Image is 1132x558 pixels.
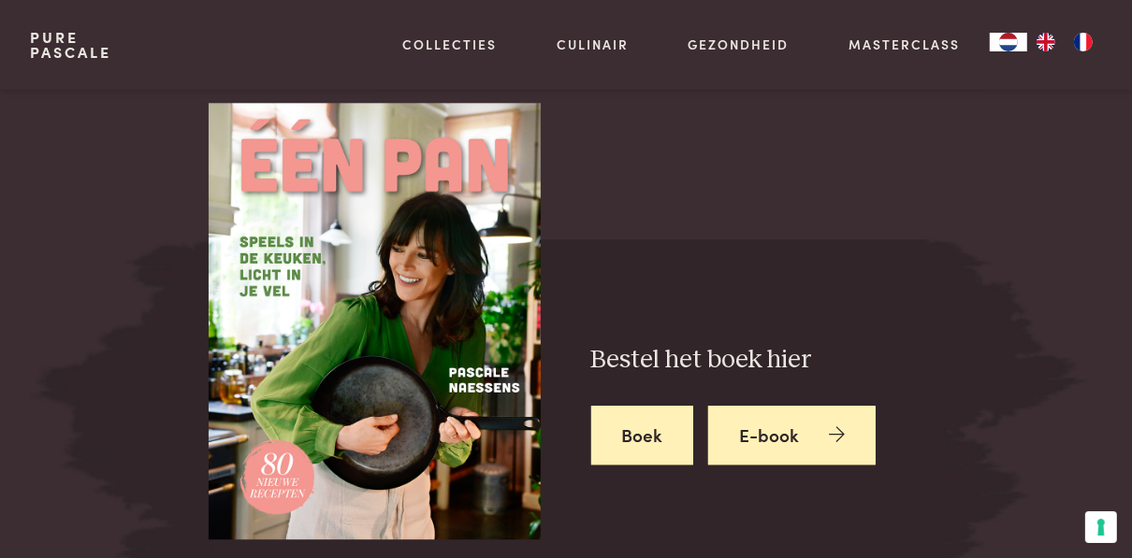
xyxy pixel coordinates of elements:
img: één pan - voorbeeldcover [209,103,542,538]
a: Collecties [402,35,497,54]
a: Culinair [557,35,629,54]
a: PurePascale [30,30,111,60]
a: Masterclass [849,35,960,54]
a: EN [1027,33,1065,51]
h3: Bestel het boek hier [591,344,924,377]
a: NL [990,33,1027,51]
a: E-book [708,406,876,465]
div: Language [990,33,1027,51]
aside: Language selected: Nederlands [990,33,1102,51]
ul: Language list [1027,33,1102,51]
a: Boek [591,406,694,465]
button: Uw voorkeuren voor toestemming voor trackingtechnologieën [1085,511,1117,543]
a: Gezondheid [689,35,790,54]
a: FR [1065,33,1102,51]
